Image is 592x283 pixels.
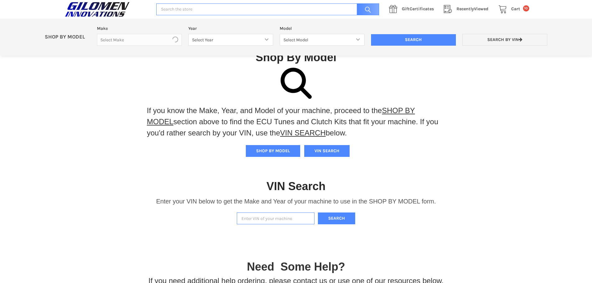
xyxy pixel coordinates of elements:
a: GiftCertificates [386,5,440,13]
input: Search [371,34,456,46]
p: SHOP BY MODEL [42,34,94,40]
span: Cart [511,6,520,11]
h1: Shop By Model [63,50,529,64]
a: RecentlyViewed [440,5,495,13]
p: Enter your VIN below to get the Make and Year of your machine to use in the SHOP BY MODEL form. [156,197,436,206]
a: SHOP BY MODEL [147,106,415,126]
input: Search the store [156,3,379,16]
img: GILOMEN INNOVATIONS [63,2,131,17]
button: Search [318,212,355,225]
p: Need Some Help? [247,258,345,275]
a: VIN SEARCH [280,129,326,137]
a: Cart 10 [495,5,529,13]
label: Model [280,25,365,32]
span: Recently [457,6,474,11]
a: Search by VIN [462,34,547,46]
span: Certificates [402,6,434,11]
button: VIN SEARCH [304,145,350,157]
label: Make [97,25,182,32]
span: Gift [402,6,410,11]
p: If you know the Make, Year, and Model of your machine, proceed to the section above to find the E... [147,105,445,139]
h1: VIN Search [266,179,325,193]
label: Year [188,25,273,32]
span: Viewed [457,6,489,11]
a: GILOMEN INNOVATIONS [63,2,150,17]
input: Search [354,3,379,16]
button: SHOP BY MODEL [246,145,300,157]
span: 10 [523,5,529,11]
input: Enter VIN of your machine [237,212,314,225]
